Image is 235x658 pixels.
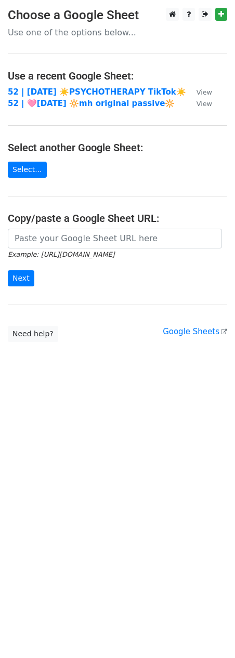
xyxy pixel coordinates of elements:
small: View [197,88,212,96]
p: Use one of the options below... [8,27,227,38]
a: Select... [8,162,47,178]
a: View [186,87,212,97]
h4: Select another Google Sheet: [8,141,227,154]
small: Example: [URL][DOMAIN_NAME] [8,251,114,258]
a: 52 | [DATE] ☀️PSYCHOTHERAPY TikTok☀️ [8,87,186,97]
a: 52 | 🩷[DATE] 🔆mh original passive🔆 [8,99,175,108]
input: Next [8,270,34,286]
a: Google Sheets [163,327,227,336]
input: Paste your Google Sheet URL here [8,229,222,248]
a: Need help? [8,326,58,342]
h4: Copy/paste a Google Sheet URL: [8,212,227,225]
h4: Use a recent Google Sheet: [8,70,227,82]
small: View [197,100,212,108]
h3: Choose a Google Sheet [8,8,227,23]
a: View [186,99,212,108]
